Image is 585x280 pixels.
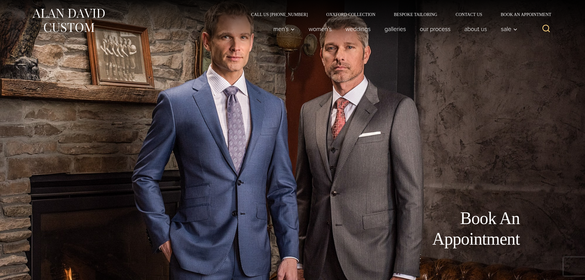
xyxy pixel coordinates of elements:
[273,26,295,32] span: Men’s
[491,12,553,17] a: Book an Appointment
[447,12,492,17] a: Contact Us
[266,23,521,35] nav: Primary Navigation
[413,23,457,35] a: Our Process
[338,23,377,35] a: weddings
[501,26,517,32] span: Sale
[242,12,554,17] nav: Secondary Navigation
[382,208,520,249] h1: Book An Appointment
[539,22,554,36] button: View Search Form
[242,12,317,17] a: Call Us [PHONE_NUMBER]
[302,23,338,35] a: Women’s
[317,12,384,17] a: Oxxford Collection
[32,7,105,34] img: Alan David Custom
[384,12,446,17] a: Bespoke Tailoring
[457,23,494,35] a: About Us
[377,23,413,35] a: Galleries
